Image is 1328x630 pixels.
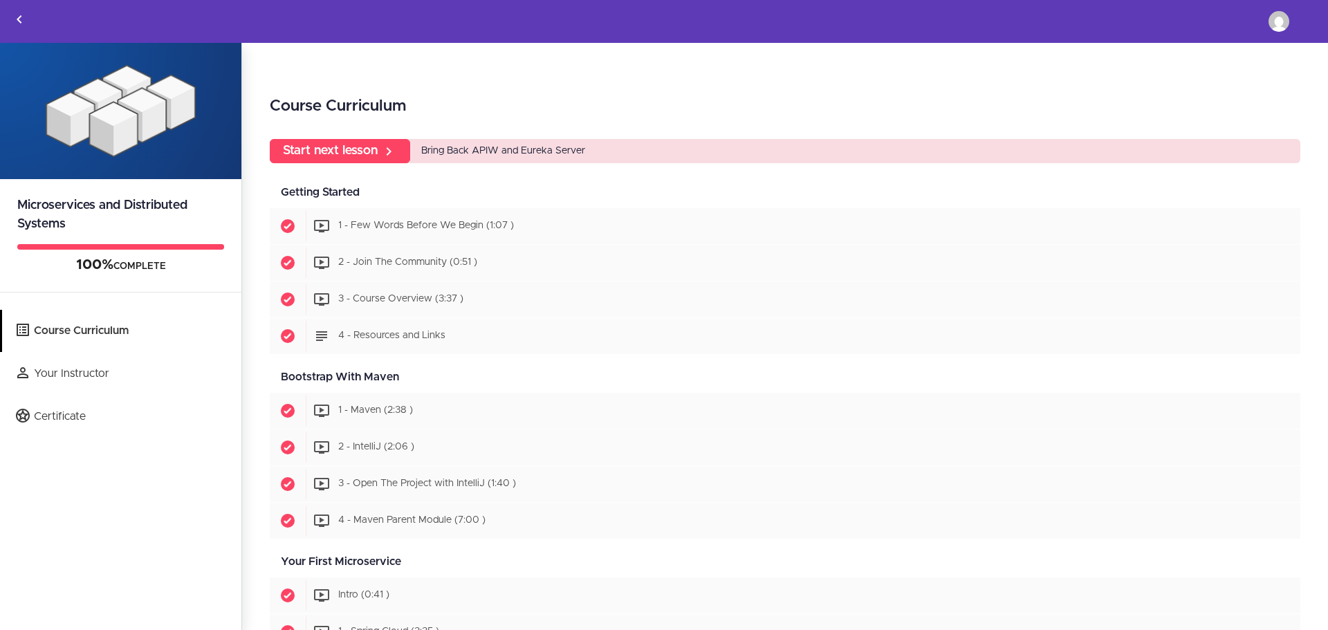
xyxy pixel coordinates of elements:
[2,310,241,352] a: Course Curriculum
[338,221,514,231] span: 1 - Few Words Before We Begin (1:07 )
[270,429,1300,465] a: Completed item 2 - IntelliJ (2:06 )
[338,258,477,268] span: 2 - Join The Community (0:51 )
[338,443,414,452] span: 2 - IntelliJ (2:06 )
[270,503,1300,539] a: Completed item 4 - Maven Parent Module (7:00 )
[270,245,1300,281] a: Completed item 2 - Join The Community (0:51 )
[1269,11,1289,32] img: aymentli@gmail.com
[270,95,1300,118] h2: Course Curriculum
[270,503,306,539] span: Completed item
[421,146,585,156] span: Bring Back APIW and Eureka Server
[338,479,516,489] span: 3 - Open The Project with IntelliJ (1:40 )
[270,245,306,281] span: Completed item
[270,208,306,244] span: Completed item
[270,466,1300,502] a: Completed item 3 - Open The Project with IntelliJ (1:40 )
[270,281,1300,317] a: Completed item 3 - Course Overview (3:37 )
[270,577,306,613] span: Completed item
[338,295,463,304] span: 3 - Course Overview (3:37 )
[2,396,241,438] a: Certificate
[270,318,306,354] span: Completed item
[270,393,1300,429] a: Completed item 1 - Maven (2:38 )
[270,139,410,163] a: Start next lesson
[338,406,413,416] span: 1 - Maven (2:38 )
[270,177,1300,208] div: Getting Started
[338,331,445,341] span: 4 - Resources and Links
[17,257,224,275] div: COMPLETE
[270,318,1300,354] a: Completed item 4 - Resources and Links
[2,353,241,395] a: Your Instructor
[338,516,486,526] span: 4 - Maven Parent Module (7:00 )
[338,591,389,600] span: Intro (0:41 )
[11,11,28,28] svg: Back to courses
[270,577,1300,613] a: Completed item Intro (0:41 )
[76,258,113,272] span: 100%
[1,1,38,42] a: Back to courses
[270,429,306,465] span: Completed item
[270,393,306,429] span: Completed item
[270,281,306,317] span: Completed item
[270,362,1300,393] div: Bootstrap With Maven
[270,546,1300,577] div: Your First Microservice
[270,466,306,502] span: Completed item
[270,208,1300,244] a: Completed item 1 - Few Words Before We Begin (1:07 )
